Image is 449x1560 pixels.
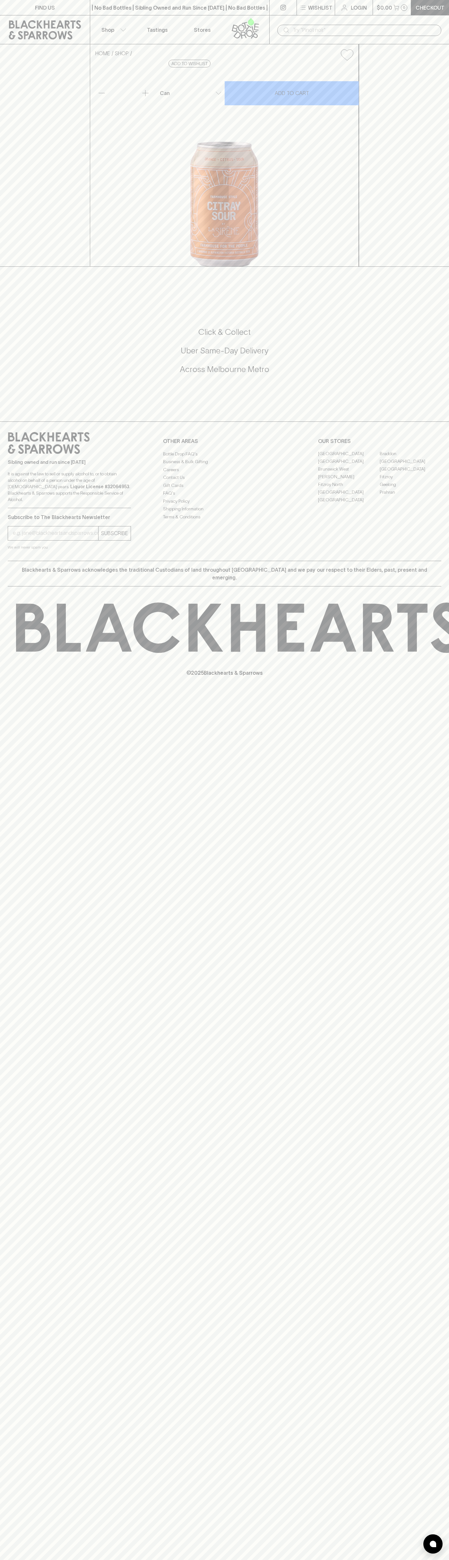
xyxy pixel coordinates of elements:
[163,490,286,497] a: FAQ's
[403,6,405,9] p: 0
[8,459,131,465] p: Sibling owned and run since [DATE]
[275,89,309,97] p: ADD TO CART
[163,505,286,513] a: Shipping Information
[8,345,441,356] h5: Uber Same-Day Delivery
[8,544,131,550] p: We will never spam you
[380,465,441,473] a: [GEOGRAPHIC_DATA]
[163,497,286,505] a: Privacy Policy
[194,26,211,34] p: Stores
[147,26,168,34] p: Tastings
[380,473,441,481] a: Fitzroy
[8,513,131,521] p: Subscribe to The Blackhearts Newsletter
[180,15,225,44] a: Stores
[416,4,445,12] p: Checkout
[163,513,286,521] a: Terms & Conditions
[163,437,286,445] p: OTHER AREAS
[377,4,392,12] p: $0.00
[163,466,286,473] a: Careers
[8,301,441,409] div: Call to action block
[380,458,441,465] a: [GEOGRAPHIC_DATA]
[115,50,129,56] a: SHOP
[90,66,358,266] img: 39062.png
[380,481,441,489] a: Geelong
[135,15,180,44] a: Tastings
[70,484,129,489] strong: Liquor License #32064953
[35,4,55,12] p: FIND US
[380,450,441,458] a: Braddon
[163,450,286,458] a: Bottle Drop FAQ's
[8,364,441,375] h5: Across Melbourne Metro
[8,327,441,337] h5: Click & Collect
[163,458,286,466] a: Business & Bulk Gifting
[318,458,380,465] a: [GEOGRAPHIC_DATA]
[157,87,224,100] div: Can
[308,4,332,12] p: Wishlist
[380,489,441,496] a: Prahran
[13,528,98,538] input: e.g. jane@blackheartsandsparrows.com.au
[101,529,128,537] p: SUBSCRIBE
[8,471,131,503] p: It is against the law to sell or supply alcohol to, or to obtain alcohol on behalf of a person un...
[318,465,380,473] a: Brunswick West
[318,481,380,489] a: Fitzroy North
[293,25,436,35] input: Try "Pinot noir"
[318,496,380,504] a: [GEOGRAPHIC_DATA]
[318,489,380,496] a: [GEOGRAPHIC_DATA]
[318,473,380,481] a: [PERSON_NAME]
[168,60,211,67] button: Add to wishlist
[160,89,170,97] p: Can
[13,566,436,581] p: Blackhearts & Sparrows acknowledges the traditional Custodians of land throughout [GEOGRAPHIC_DAT...
[225,81,359,105] button: ADD TO CART
[95,50,110,56] a: HOME
[163,474,286,481] a: Contact Us
[101,26,114,34] p: Shop
[338,47,356,63] button: Add to wishlist
[99,526,131,540] button: SUBSCRIBE
[318,437,441,445] p: OUR STORES
[163,481,286,489] a: Gift Cards
[90,15,135,44] button: Shop
[318,450,380,458] a: [GEOGRAPHIC_DATA]
[430,1541,436,1547] img: bubble-icon
[351,4,367,12] p: Login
